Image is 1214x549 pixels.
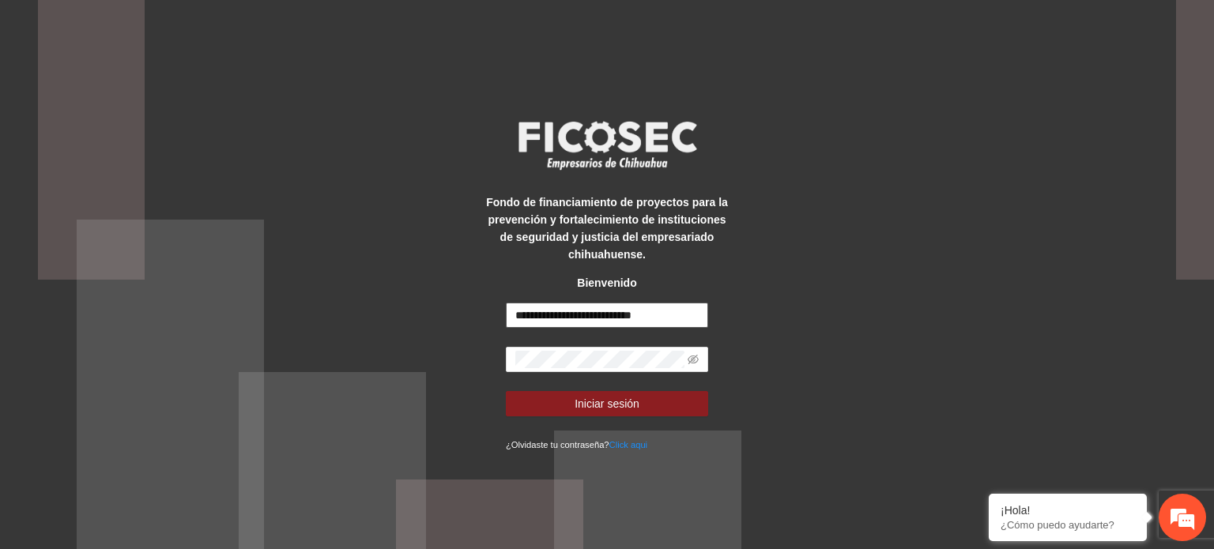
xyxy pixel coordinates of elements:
[688,354,699,365] span: eye-invisible
[506,440,647,449] small: ¿Olvidaste tu contraseña?
[506,391,708,416] button: Iniciar sesión
[486,196,728,261] strong: Fondo de financiamiento de proyectos para la prevención y fortalecimiento de instituciones de seg...
[575,395,639,412] span: Iniciar sesión
[1001,519,1135,531] p: ¿Cómo puedo ayudarte?
[1001,504,1135,517] div: ¡Hola!
[609,440,648,449] a: Click aqui
[508,116,706,175] img: logo
[577,276,636,289] strong: Bienvenido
